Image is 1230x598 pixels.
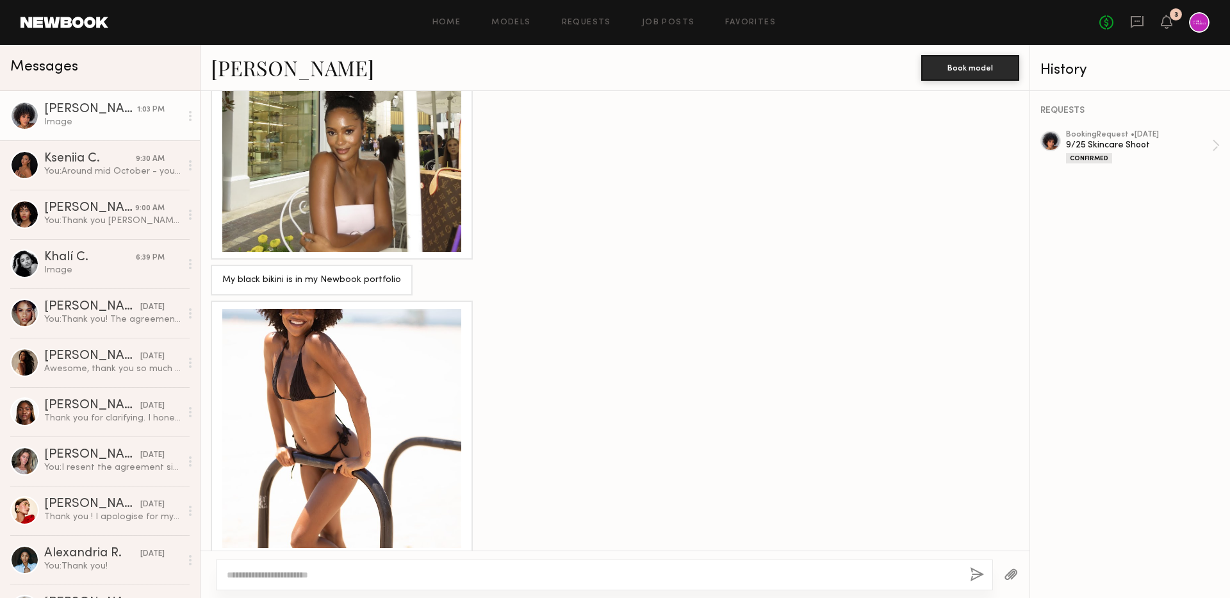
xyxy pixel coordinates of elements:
div: booking Request • [DATE] [1066,131,1212,139]
div: REQUESTS [1040,106,1220,115]
div: Image [44,264,181,276]
div: You: Thank you! The agreement has been shared to your email via Dropbox Sign. Please sign with yo... [44,313,181,326]
div: 6:39 PM [136,252,165,264]
div: Kseniia C. [44,153,136,165]
div: Thank you ! I apologise for my delay 🙏🏽 [44,511,181,523]
div: 1:03 PM [137,104,165,116]
a: Home [432,19,461,27]
div: [PERSON_NAME] [44,449,140,461]
a: [PERSON_NAME] [211,54,374,81]
div: [DATE] [140,548,165,560]
a: Favorites [725,19,776,27]
div: You: Thank you! [44,560,181,572]
div: [PERSON_NAME] [44,350,140,363]
div: Thank you for clarifying. I honestly did not see that part of the posting, and I truly apologize ... [44,412,181,424]
a: Models [491,19,530,27]
a: Job Posts [642,19,695,27]
div: Awesome, thank you so much and all the best on this shoot! [44,363,181,375]
div: Confirmed [1066,153,1112,163]
div: You: Around mid October - you should see them on our website and social! [44,165,181,178]
div: 9:00 AM [135,203,165,215]
div: [DATE] [140,351,165,363]
div: You: I resent the agreement since it's a different rate for this shorter shoot. The agreement inc... [44,461,181,474]
div: [DATE] [140,301,165,313]
div: [PERSON_NAME] [44,202,135,215]
div: My black bikini is in my Newbook portfolio [222,273,401,288]
div: [PERSON_NAME] [44,103,137,116]
div: Khalí C. [44,251,136,264]
div: Image [44,116,181,128]
div: [DATE] [140,400,165,412]
div: [DATE] [140,449,165,461]
div: You: Thank you [PERSON_NAME]! You were a natural :) If you'd love to receive some Good Molecules ... [44,215,181,227]
div: History [1040,63,1220,78]
a: Requests [562,19,611,27]
a: Book model [921,62,1019,72]
span: Messages [10,60,78,74]
div: [PERSON_NAME] [44,301,140,313]
div: Alexandria R. [44,547,140,560]
div: 3 [1174,12,1178,19]
div: 9/25 Skincare Shoot [1066,139,1212,151]
div: [DATE] [140,499,165,511]
div: 9:30 AM [136,153,165,165]
a: bookingRequest •[DATE]9/25 Skincare ShootConfirmed [1066,131,1220,163]
div: [PERSON_NAME] [44,399,140,412]
div: [PERSON_NAME] [44,498,140,511]
button: Book model [921,55,1019,81]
